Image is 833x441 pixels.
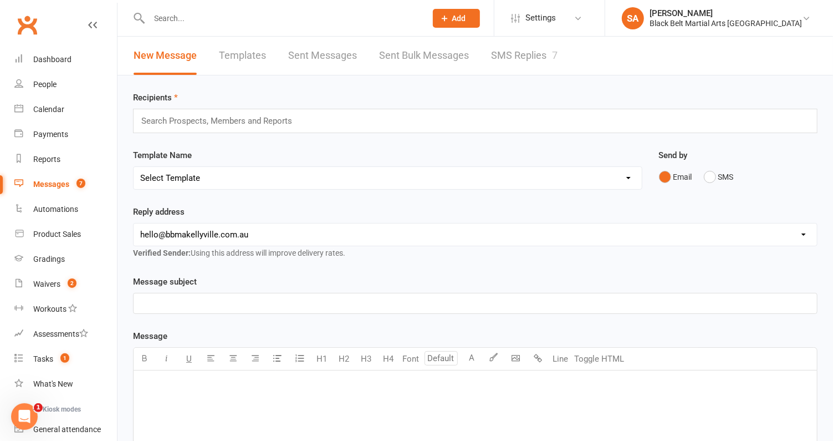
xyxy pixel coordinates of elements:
button: H1 [311,348,333,370]
label: Template Name [133,149,192,162]
a: Calendar [14,97,117,122]
a: Tasks 1 [14,347,117,372]
span: 1 [34,403,43,412]
a: Sent Messages [288,37,357,75]
div: Payments [33,130,68,139]
div: Assessments [33,330,88,338]
input: Search Prospects, Members and Reports [140,114,303,128]
div: [PERSON_NAME] [650,8,802,18]
a: Messages 7 [14,172,117,197]
label: Send by [659,149,688,162]
a: Clubworx [13,11,41,39]
div: Product Sales [33,230,81,239]
label: Reply address [133,205,185,219]
div: Waivers [33,280,60,288]
button: Email [659,166,692,187]
a: Workouts [14,297,117,322]
div: Automations [33,205,78,214]
div: Tasks [33,354,53,363]
a: Reports [14,147,117,172]
div: Workouts [33,305,67,313]
div: Dashboard [33,55,71,64]
div: Calendar [33,105,64,114]
div: SA [622,7,644,29]
label: Message subject [133,275,197,288]
span: Using this address will improve delivery rates. [133,249,345,257]
a: Product Sales [14,222,117,247]
span: 7 [76,179,85,188]
span: Settings [525,6,556,31]
button: A [461,348,483,370]
span: Add [452,14,466,23]
button: Font [400,348,422,370]
a: Templates [219,37,266,75]
button: Add [433,9,480,28]
label: Recipients [133,91,178,104]
div: People [33,80,57,89]
div: Messages [33,180,69,189]
a: What's New [14,372,117,397]
a: Waivers 2 [14,272,117,297]
button: Line [549,348,571,370]
span: U [186,354,192,364]
a: SMS Replies7 [491,37,558,75]
strong: Verified Sender: [133,249,191,257]
div: Black Belt Martial Arts [GEOGRAPHIC_DATA] [650,18,802,28]
a: Dashboard [14,47,117,72]
input: Search... [146,11,418,26]
button: H3 [355,348,377,370]
span: 2 [68,278,76,288]
div: Reports [33,155,60,164]
button: H2 [333,348,355,370]
button: SMS [704,166,734,187]
a: New Message [134,37,197,75]
iframe: Intercom live chat [11,403,38,430]
div: Gradings [33,255,65,263]
a: Assessments [14,322,117,347]
a: Payments [14,122,117,147]
a: Gradings [14,247,117,272]
button: U [178,348,200,370]
button: Toggle HTML [571,348,627,370]
button: H4 [377,348,400,370]
div: What's New [33,379,73,388]
a: People [14,72,117,97]
div: General attendance [33,425,101,434]
a: Automations [14,197,117,222]
span: 1 [60,353,69,363]
a: Sent Bulk Messages [379,37,469,75]
div: 7 [552,49,558,61]
label: Message [133,330,167,343]
input: Default [425,351,458,366]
